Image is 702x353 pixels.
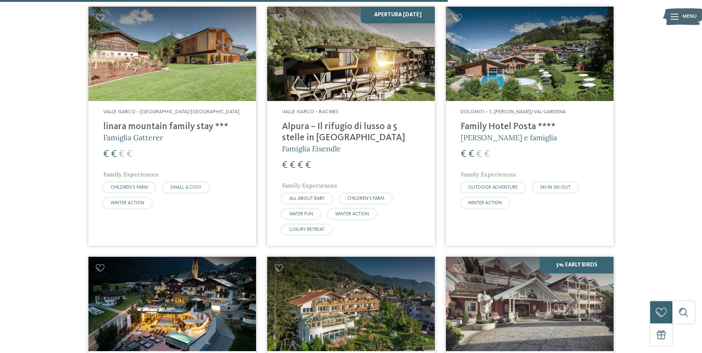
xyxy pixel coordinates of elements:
[282,109,339,114] span: Valle Isarco – Racines
[103,109,239,114] span: Valle Isarco – [GEOGRAPHIC_DATA]/[GEOGRAPHIC_DATA]
[305,161,311,170] span: €
[267,7,435,245] a: Cercate un hotel per famiglie? Qui troverete solo i migliori! Apertura [DATE] Valle Isarco – Raci...
[282,144,341,153] span: Famiglia Eisendle
[484,149,490,159] span: €
[461,109,566,114] span: Dolomiti – S. [PERSON_NAME]/Val Gardena
[103,121,241,132] h4: linara mountain family stay ***
[103,171,158,178] span: Family Experiences
[127,149,132,159] span: €
[111,201,144,205] span: WINTER ACTION
[88,7,256,101] img: Cercate un hotel per famiglie? Qui troverete solo i migliori!
[282,121,420,144] h4: Alpura – Il rifugio di lusso a 5 stelle in [GEOGRAPHIC_DATA]
[468,149,474,159] span: €
[282,161,288,170] span: €
[468,201,502,205] span: WINTER ACTION
[446,7,614,101] img: Cercate un hotel per famiglie? Qui troverete solo i migliori!
[282,182,337,189] span: Family Experiences
[88,257,256,351] img: Cercate un hotel per famiglie? Qui troverete solo i migliori!
[103,149,109,159] span: €
[461,171,516,178] span: Family Experiences
[289,212,313,216] span: WATER FUN
[461,133,557,142] span: [PERSON_NAME] e famiglia
[111,149,117,159] span: €
[170,185,201,190] span: SMALL & COSY
[540,185,571,190] span: SKI-IN SKI-OUT
[298,161,303,170] span: €
[289,227,325,232] span: LUXURY RETREAT
[267,257,435,351] img: Family Hotel Gutenberg ****
[88,7,256,245] a: Cercate un hotel per famiglie? Qui troverete solo i migliori! Valle Isarco – [GEOGRAPHIC_DATA]/[G...
[461,149,466,159] span: €
[461,121,599,132] h4: Family Hotel Posta ****
[347,196,384,201] span: CHILDREN’S FARM
[111,185,148,190] span: CHILDREN’S FARM
[119,149,124,159] span: €
[103,133,163,142] span: Famiglia Gatterer
[267,7,435,101] img: Cercate un hotel per famiglie? Qui troverete solo i migliori!
[335,212,369,216] span: WINTER ACTION
[446,257,614,351] img: Family Spa Grand Hotel Cavallino Bianco ****ˢ
[446,7,614,245] a: Cercate un hotel per famiglie? Qui troverete solo i migliori! Dolomiti – S. [PERSON_NAME]/Val Gar...
[289,196,325,201] span: ALL ABOUT BABY
[468,185,518,190] span: OUTDOOR ADVENTURE
[476,149,482,159] span: €
[290,161,295,170] span: €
